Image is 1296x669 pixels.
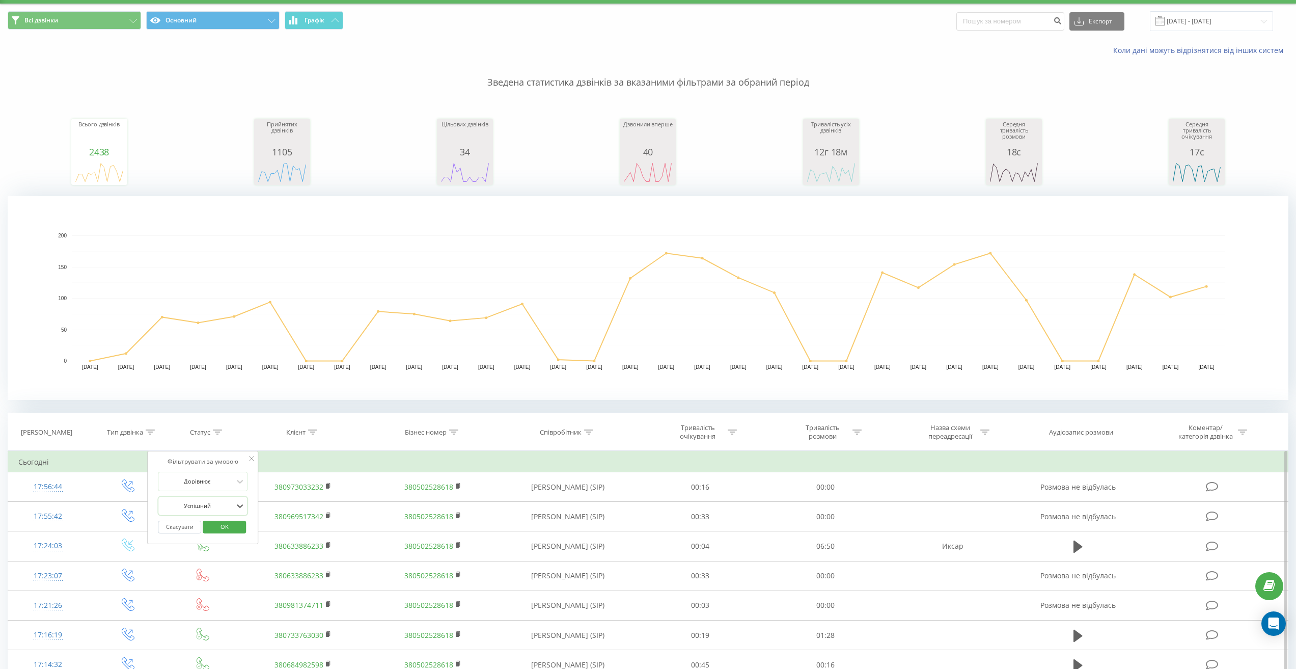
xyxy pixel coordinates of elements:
[1176,423,1235,441] div: Коментар/категорія дзвінка
[988,121,1039,147] div: Середня тривалість розмови
[1113,45,1288,55] a: Коли дані можуть відрізнятися вiд інших систем
[404,600,453,610] a: 380502528618
[1090,364,1107,370] text: [DATE]
[806,147,857,157] div: 12г 18м
[1040,482,1116,492] span: Розмова не відбулась
[8,196,1288,400] svg: A chart.
[671,423,725,441] div: Тривалість очікування
[18,536,78,556] div: 17:24:03
[1171,121,1222,147] div: Середня тривалість очікування
[658,364,675,370] text: [DATE]
[334,364,350,370] text: [DATE]
[586,364,602,370] text: [DATE]
[305,17,324,24] span: Графік
[274,571,323,580] a: 380633886233
[274,541,323,551] a: 380633886233
[1171,147,1222,157] div: 17с
[257,157,308,188] svg: A chart.
[210,519,239,534] span: OK
[988,157,1039,188] svg: A chart.
[154,364,171,370] text: [DATE]
[74,147,125,157] div: 2438
[257,121,308,147] div: Прийнятих дзвінків
[18,625,78,645] div: 17:16:19
[806,121,857,147] div: Тривалість усіх дзвінків
[874,364,891,370] text: [DATE]
[404,482,453,492] a: 380502528618
[1171,157,1222,188] div: A chart.
[1163,364,1179,370] text: [DATE]
[404,541,453,551] a: 380502528618
[18,566,78,586] div: 17:23:07
[763,591,888,620] td: 00:00
[298,364,314,370] text: [DATE]
[540,428,582,437] div: Співробітник
[74,121,125,147] div: Всього дзвінків
[838,364,854,370] text: [DATE]
[404,512,453,521] a: 380502528618
[274,630,323,640] a: 380733763030
[730,364,747,370] text: [DATE]
[946,364,962,370] text: [DATE]
[118,364,134,370] text: [DATE]
[1126,364,1143,370] text: [DATE]
[439,147,490,157] div: 34
[82,364,98,370] text: [DATE]
[404,630,453,640] a: 380502528618
[18,506,78,526] div: 17:55:42
[1261,611,1286,636] div: Open Intercom Messenger
[498,502,638,531] td: [PERSON_NAME] (SIP)
[8,11,141,30] button: Всі дзвінки
[763,621,888,650] td: 01:28
[64,358,67,364] text: 0
[1069,12,1124,31] button: Експорт
[514,364,531,370] text: [DATE]
[226,364,242,370] text: [DATE]
[638,561,763,591] td: 00:33
[795,423,850,441] div: Тривалість розмови
[257,147,308,157] div: 1105
[18,596,78,616] div: 17:21:26
[498,591,638,620] td: [PERSON_NAME] (SIP)
[370,364,387,370] text: [DATE]
[74,157,125,188] svg: A chart.
[763,561,888,591] td: 00:00
[406,364,423,370] text: [DATE]
[638,591,763,620] td: 00:03
[982,364,999,370] text: [DATE]
[274,482,323,492] a: 380973033232
[638,531,763,561] td: 00:04
[806,157,857,188] div: A chart.
[262,364,279,370] text: [DATE]
[1040,600,1116,610] span: Розмова не відбулась
[622,121,673,147] div: Дзвонили вперше
[638,502,763,531] td: 00:33
[763,472,888,502] td: 00:00
[58,233,67,238] text: 200
[622,157,673,188] div: A chart.
[478,364,494,370] text: [DATE]
[1055,364,1071,370] text: [DATE]
[802,364,818,370] text: [DATE]
[8,56,1288,89] p: Зведена статистика дзвінків за вказаними фільтрами за обраний період
[203,521,246,533] button: OK
[1040,512,1116,521] span: Розмова не відбулась
[638,472,763,502] td: 00:16
[694,364,710,370] text: [DATE]
[766,364,783,370] text: [DATE]
[190,428,210,437] div: Статус
[404,571,453,580] a: 380502528618
[911,364,927,370] text: [DATE]
[21,428,72,437] div: [PERSON_NAME]
[439,157,490,188] svg: A chart.
[888,531,1017,561] td: Иксар
[956,12,1064,31] input: Пошук за номером
[498,531,638,561] td: [PERSON_NAME] (SIP)
[18,477,78,497] div: 17:56:44
[1040,571,1116,580] span: Розмова не відбулась
[498,621,638,650] td: [PERSON_NAME] (SIP)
